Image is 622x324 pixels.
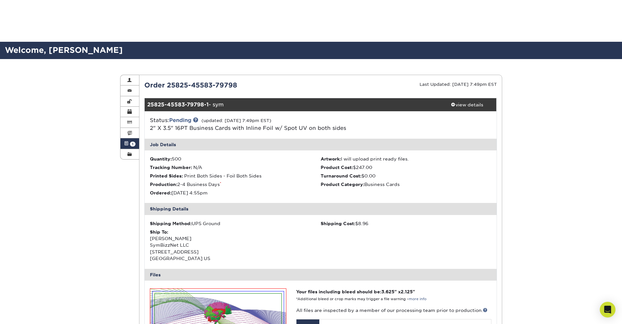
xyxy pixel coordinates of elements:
a: 2" X 3.5" 16PT Business Cards with Inline Foil w/ Spot UV on both sides [150,125,346,131]
iframe: Google Customer Reviews [2,304,56,322]
span: N/A [193,165,202,170]
div: $8.96 [321,220,491,227]
strong: Shipping Method: [150,221,192,226]
span: 1 [130,142,136,147]
small: (updated: [DATE] 7:49pm EST) [201,118,271,123]
strong: Turnaround Cost: [321,173,361,178]
a: 1 [120,138,139,149]
div: Job Details [145,139,497,150]
div: view details [438,101,497,108]
strong: Product Category: [321,182,364,187]
p: All files are inspected by a member of our processing team prior to production. [296,307,491,314]
div: - sym [145,98,438,111]
small: Last Updated: [DATE] 7:49pm EST [420,82,497,87]
div: Status: [145,116,379,132]
strong: Shipping Cost: [321,221,355,226]
li: [DATE] 4:55pm [150,190,321,196]
strong: Ship To: [150,229,168,235]
strong: Your files including bleed should be: " x " [296,289,415,294]
li: $0.00 [321,173,491,179]
div: Files [145,269,497,281]
span: Print Both Sides - Foil Both Sides [184,173,262,178]
a: view details [438,98,497,111]
div: Shipping Details [145,203,497,215]
span: 2.125 [401,289,413,294]
li: 500 [150,156,321,162]
div: [PERSON_NAME] SymBizzNet LLC [STREET_ADDRESS] [GEOGRAPHIC_DATA] US [150,229,321,262]
strong: Product Cost: [321,165,353,170]
strong: Artwork: [321,156,341,162]
strong: Printed Sides: [150,173,183,178]
li: $247.00 [321,164,491,171]
strong: 25825-45583-79798-1 [147,101,209,108]
strong: Tracking Number: [150,165,192,170]
a: more info [409,297,426,301]
strong: Production: [150,182,177,187]
div: UPS Ground [150,220,321,227]
small: *Additional bleed or crop marks may trigger a file warning – [296,297,426,301]
div: Open Intercom Messenger [600,302,615,317]
span: 3.625 [381,289,394,294]
li: Business Cards [321,181,491,188]
li: I will upload print ready files. [321,156,491,162]
li: 2-4 Business Days [150,181,321,188]
strong: Ordered: [150,190,171,195]
strong: Quantity: [150,156,172,162]
a: Pending [169,117,191,123]
div: Order 25825-45583-79798 [139,80,321,90]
